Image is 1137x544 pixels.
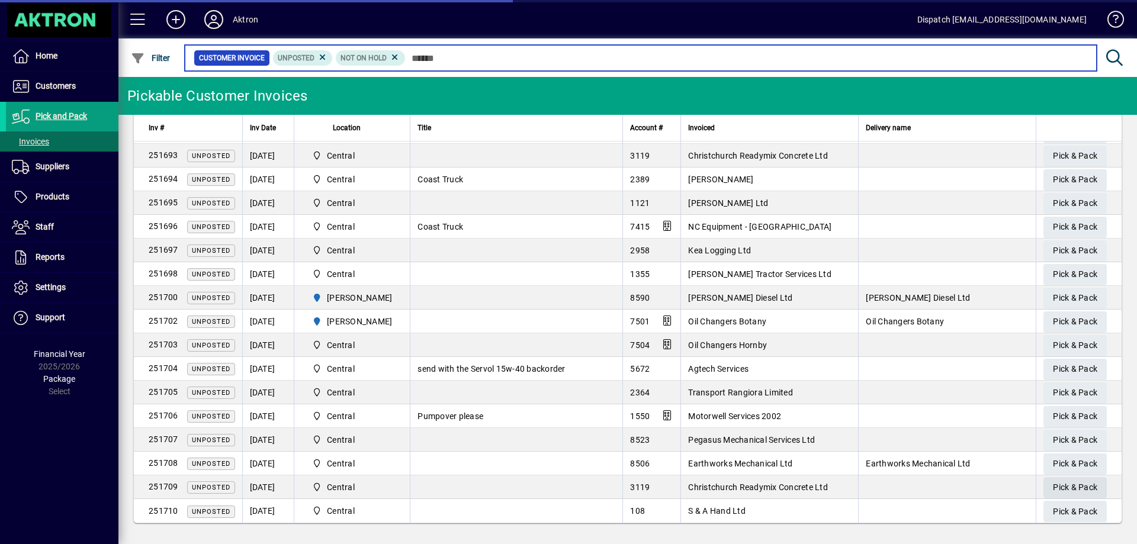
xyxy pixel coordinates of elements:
a: Products [6,182,118,212]
span: Central [327,458,355,469]
span: Pumpover please [417,411,483,421]
td: [DATE] [242,404,294,428]
span: Customers [36,81,76,91]
span: Reports [36,252,65,262]
span: HAMILTON [307,314,397,329]
span: Unposted [192,318,230,326]
span: Unposted [192,223,230,231]
td: [DATE] [242,310,294,333]
button: Pick & Pack [1043,359,1107,380]
span: Unposted [192,247,230,255]
span: HAMILTON [307,291,397,305]
span: 2958 [630,246,650,255]
span: [PERSON_NAME] Diesel Ltd [866,293,970,302]
button: Profile [195,9,233,30]
td: [DATE] [242,357,294,381]
span: 251705 [149,387,178,397]
span: 2364 [630,388,650,397]
td: [DATE] [242,499,294,523]
span: 7415 [630,222,650,231]
span: Financial Year [34,349,85,359]
td: [DATE] [242,286,294,310]
span: Inv Date [250,121,276,134]
span: 251703 [149,340,178,349]
span: Central [327,339,355,351]
span: Pick & Pack [1053,170,1097,189]
span: Central [307,220,397,234]
button: Pick & Pack [1043,430,1107,451]
span: Package [43,374,75,384]
span: 1355 [630,269,650,279]
button: Filter [128,47,174,69]
div: Aktron [233,10,258,29]
span: Staff [36,222,54,231]
span: 251696 [149,221,178,231]
span: 251694 [149,174,178,184]
span: [PERSON_NAME] [327,292,392,304]
span: Central [327,434,355,446]
span: Pick & Pack [1053,502,1097,522]
span: 251697 [149,245,178,255]
span: 2389 [630,175,650,184]
span: Settings [36,282,66,292]
span: Pick & Pack [1053,359,1097,379]
button: Pick & Pack [1043,169,1107,191]
span: 1550 [630,411,650,421]
td: [DATE] [242,262,294,286]
span: 251702 [149,316,178,326]
mat-chip: Hold Status: Not On Hold [336,50,405,66]
div: Inv Date [250,121,287,134]
span: 8523 [630,435,650,445]
span: [PERSON_NAME] Ltd [688,198,768,208]
span: 251700 [149,292,178,302]
div: Location [301,121,403,134]
span: Unposted [192,436,230,444]
button: Pick & Pack [1043,240,1107,262]
span: 251708 [149,458,178,468]
a: Suppliers [6,152,118,182]
span: Not On Hold [341,54,387,62]
span: 251706 [149,411,178,420]
button: Pick & Pack [1043,217,1107,238]
span: 251698 [149,269,178,278]
td: [DATE] [242,333,294,357]
span: Invoiced [688,121,715,134]
span: Central [307,480,397,494]
span: 8506 [630,459,650,468]
span: Invoices [12,137,49,146]
span: Central [327,387,355,398]
button: Pick & Pack [1043,382,1107,404]
span: Unposted [192,271,230,278]
button: Pick & Pack [1043,453,1107,475]
span: 3119 [630,482,650,492]
span: 251707 [149,434,178,444]
span: Agtech Services [688,364,749,374]
td: [DATE] [242,428,294,452]
td: [DATE] [242,452,294,475]
button: Pick & Pack [1043,477,1107,498]
td: [DATE] [242,381,294,404]
span: Kea Logging Ltd [688,246,751,255]
a: Staff [6,213,118,242]
span: Central [307,196,397,210]
span: NC Equipment - [GEOGRAPHIC_DATA] [688,222,831,231]
span: Pick and Pack [36,111,87,121]
span: Pick & Pack [1053,407,1097,426]
span: 5672 [630,364,650,374]
span: [PERSON_NAME] Tractor Services Ltd [688,269,831,279]
a: Home [6,41,118,71]
span: Central [307,456,397,471]
span: Pick & Pack [1053,454,1097,474]
div: Invoiced [688,121,851,134]
span: Pick & Pack [1053,194,1097,213]
span: Central [307,267,397,281]
td: [DATE] [242,168,294,191]
span: 251695 [149,198,178,207]
span: send with the Servol 15w-40 backorder [417,364,565,374]
span: Oil Changers Botany [866,317,944,326]
span: Coast Truck [417,222,463,231]
span: Coast Truck [417,175,463,184]
button: Pick & Pack [1043,311,1107,333]
span: Unposted [192,389,230,397]
span: Central [307,149,397,163]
